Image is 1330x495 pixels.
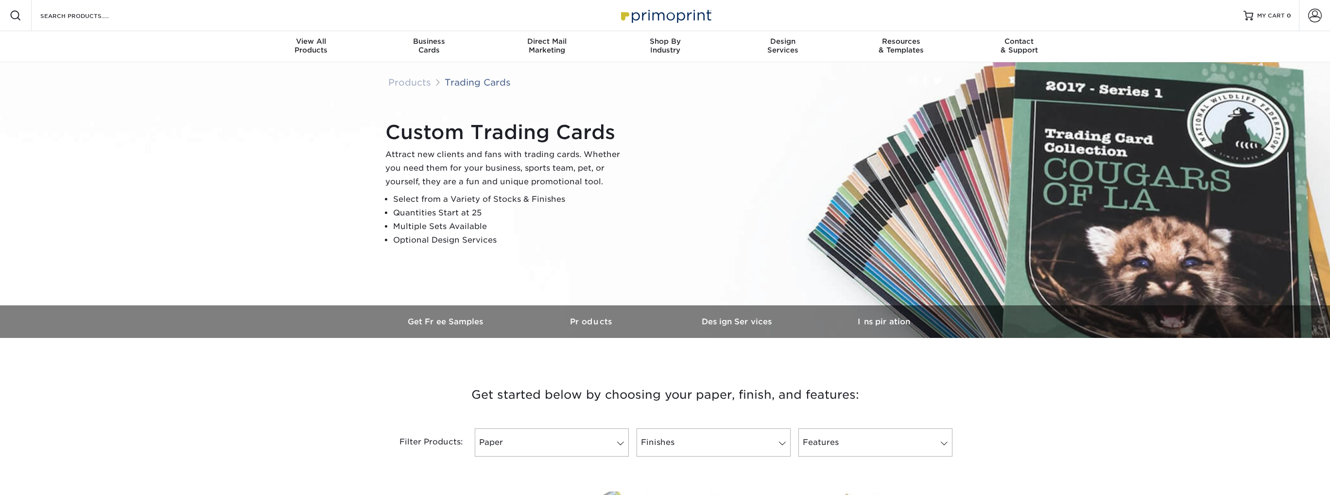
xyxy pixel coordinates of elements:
[606,31,724,62] a: Shop ByIndustry
[842,37,960,46] span: Resources
[374,428,471,457] div: Filter Products:
[1257,12,1285,20] span: MY CART
[606,37,724,46] span: Shop By
[665,317,811,326] h3: Design Services
[252,31,370,62] a: View AllProducts
[385,121,628,144] h1: Custom Trading Cards
[519,317,665,326] h3: Products
[842,37,960,54] div: & Templates
[370,37,488,54] div: Cards
[724,37,842,54] div: Services
[811,305,957,338] a: Inspiration
[519,305,665,338] a: Products
[445,77,511,88] a: Trading Cards
[252,37,370,54] div: Products
[1287,12,1291,19] span: 0
[370,37,488,46] span: Business
[842,31,960,62] a: Resources& Templates
[665,305,811,338] a: Design Services
[724,31,842,62] a: DesignServices
[393,206,628,220] li: Quantities Start at 25
[385,148,628,189] p: Attract new clients and fans with trading cards. Whether you need them for your business, sports ...
[488,31,606,62] a: Direct MailMarketing
[617,5,714,26] img: Primoprint
[39,10,134,21] input: SEARCH PRODUCTS.....
[960,37,1078,54] div: & Support
[370,31,488,62] a: BusinessCards
[488,37,606,46] span: Direct Mail
[488,37,606,54] div: Marketing
[811,317,957,326] h3: Inspiration
[374,305,519,338] a: Get Free Samples
[374,317,519,326] h3: Get Free Samples
[960,37,1078,46] span: Contact
[606,37,724,54] div: Industry
[393,193,628,206] li: Select from a Variety of Stocks & Finishes
[388,77,431,88] a: Products
[252,37,370,46] span: View All
[637,428,791,457] a: Finishes
[724,37,842,46] span: Design
[475,428,629,457] a: Paper
[381,373,950,417] h3: Get started below by choosing your paper, finish, and features:
[960,31,1078,62] a: Contact& Support
[798,428,952,457] a: Features
[393,220,628,233] li: Multiple Sets Available
[393,233,628,247] li: Optional Design Services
